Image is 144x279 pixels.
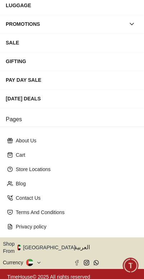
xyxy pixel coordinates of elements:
[6,36,138,49] div: SALE
[74,240,141,255] button: العربية
[74,243,141,252] span: العربية
[6,18,125,30] div: PROMOTIONS
[10,152,108,176] span: Hello! I'm your Time House Watches Support Assistant. How can I assist you [DATE]?
[84,260,89,265] a: Instagram
[16,151,134,159] p: Cart
[24,188,58,197] span: New Enquiry
[20,186,63,199] div: New Enquiry
[20,5,32,17] img: Profile picture of Zoe
[81,221,136,230] span: Track your Shipment
[74,260,80,265] a: Facebook
[4,4,18,18] em: Back
[9,203,77,216] div: Nearest Store Locator
[107,188,136,197] span: Exchanges
[123,258,139,274] div: Chat Widget
[16,166,134,173] p: Store Locations
[102,186,140,199] div: Exchanges
[81,203,140,216] div: Request a callback
[16,223,134,230] p: Privacy policy
[6,74,138,86] div: PAY DAY SALE
[71,188,94,197] span: Services
[126,4,140,18] em: Minimize
[14,205,72,213] span: Nearest Store Locator
[16,209,134,216] p: Terms And Conditions
[3,259,26,266] div: Currency
[6,55,138,68] div: GIFTING
[94,173,112,178] span: 10:48 PM
[76,219,140,232] div: Track your Shipment
[16,180,134,187] p: Blog
[93,260,99,265] a: Whatsapp
[6,92,138,105] div: [DATE] DEALS
[16,194,134,202] p: Contact Us
[16,137,134,144] p: About Us
[36,8,102,14] div: [PERSON_NAME]
[18,245,20,250] img: United Arab Emirates
[3,240,81,255] button: Shop From[GEOGRAPHIC_DATA]
[67,186,99,199] div: Services
[85,205,136,213] span: Request a callback
[5,139,144,146] div: [PERSON_NAME]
